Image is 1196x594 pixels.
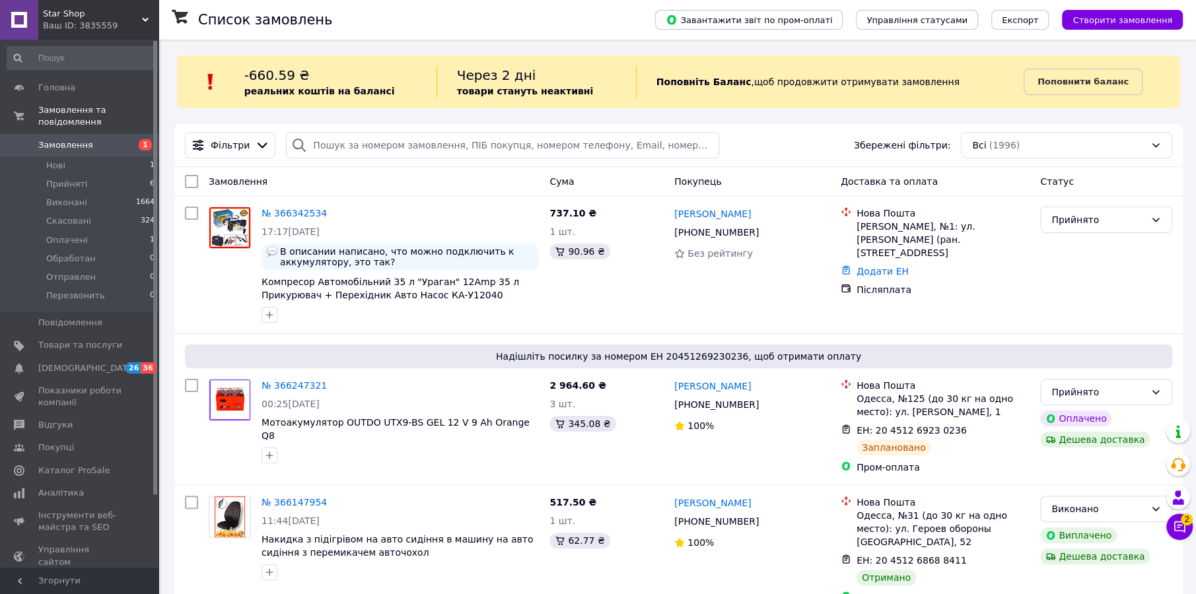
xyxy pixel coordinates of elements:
[201,72,221,92] img: :exclamation:
[1051,385,1145,399] div: Прийнято
[857,440,931,455] div: Заплановано
[150,178,155,190] span: 6
[38,362,136,374] span: [DEMOGRAPHIC_DATA]
[38,82,75,94] span: Головна
[674,176,721,187] span: Покупець
[549,380,606,391] span: 2 964.60 ₴
[150,271,155,283] span: 0
[857,461,1030,474] div: Пром-оплата
[549,416,616,432] div: 345.08 ₴
[1073,15,1172,25] span: Створити замовлення
[38,487,84,499] span: Аналітика
[857,207,1030,220] div: Нова Пошта
[687,420,714,431] span: 100%
[841,176,938,187] span: Доставка та оплата
[38,544,122,568] span: Управління сайтом
[262,226,320,237] span: 17:17[DATE]
[866,15,967,25] span: Управління статусами
[280,246,534,267] span: В описании написано, что можно подключить к аккумулятору, это так?
[244,86,395,96] b: реальних коштів на балансі
[262,534,533,558] a: Накидка з підігрівом на авто сидіння в машину на авто сидіння з перемикачем авточохол
[209,496,251,538] a: Фото товару
[1040,548,1150,564] div: Дешева доставка
[190,350,1167,363] span: Надішліть посилку за номером ЕН 20451269230236, щоб отримати оплату
[46,215,91,227] span: Скасовані
[857,555,967,566] span: ЕН: 20 4512 6868 8411
[1049,14,1183,24] a: Створити замовлення
[150,290,155,302] span: 0
[43,20,158,32] div: Ваш ID: 3835559
[857,570,916,585] div: Отримано
[656,77,752,87] b: Поповніть Баланс
[46,178,87,190] span: Прийняті
[549,533,610,548] div: 62.77 ₴
[1040,176,1074,187] span: Статус
[1181,511,1193,523] span: 2
[636,66,1024,98] div: , щоб продовжити отримувати замовлення
[46,253,95,265] span: Обработан
[46,271,96,283] span: Отправлен
[125,362,141,374] span: 26
[655,10,843,30] button: Завантажити звіт по пром-оплаті
[211,139,250,152] span: Фільтри
[857,425,967,436] span: ЕН: 20 4512 6923 0236
[549,244,610,259] div: 90.96 ₴
[244,67,310,83] span: -660.59 ₴
[1040,527,1117,543] div: Виплачено
[38,104,158,128] span: Замовлення та повідомлення
[262,497,327,508] a: № 366147954
[38,442,74,453] span: Покупці
[38,465,110,477] span: Каталог ProSale
[549,208,596,218] span: 737.10 ₴
[209,379,250,420] img: Фото товару
[687,248,753,259] span: Без рейтингу
[262,399,320,409] span: 00:25[DATE]
[43,8,142,20] span: Star Shop
[141,362,156,374] span: 36
[549,515,575,526] span: 1 шт.
[267,246,277,257] img: :speech_balloon:
[549,226,575,237] span: 1 шт.
[666,14,832,26] span: Завантажити звіт по пром-оплаті
[262,277,519,300] a: Компресор Автомобільний 35 л "Ураган" 12Amp 35 л Прикурювач + Перехідник Авто Насос КА-У12040
[857,283,1030,296] div: Післяплата
[857,220,1030,259] div: [PERSON_NAME], №1: ул. [PERSON_NAME] (ран. [STREET_ADDRESS]
[46,197,87,209] span: Виконані
[972,139,986,152] span: Всі
[854,139,950,152] span: Збережені фільтри:
[38,339,122,351] span: Товари та послуги
[198,12,332,28] h1: Список замовлень
[286,132,719,158] input: Пошук за номером замовлення, ПІБ покупця, номером телефону, Email, номером накладної
[1062,10,1183,30] button: Створити замовлення
[141,215,155,227] span: 324
[38,317,102,329] span: Повідомлення
[1051,213,1145,227] div: Прийнято
[549,176,574,187] span: Cума
[856,10,978,30] button: Управління статусами
[674,207,751,220] a: [PERSON_NAME]
[1040,432,1150,447] div: Дешева доставка
[457,67,536,83] span: Через 2 дні
[38,385,122,409] span: Показники роботи компанії
[7,46,156,70] input: Пошук
[1002,15,1039,25] span: Експорт
[46,160,65,172] span: Нові
[150,234,155,246] span: 1
[991,10,1049,30] button: Експорт
[262,380,327,391] a: № 366247321
[139,139,152,150] span: 1
[857,266,909,277] a: Додати ЕН
[857,509,1030,548] div: Одесса, №31 (до 30 кг на одно место): ул. Героев обороны [GEOGRAPHIC_DATA], 52
[209,207,251,249] a: Фото товару
[1024,69,1143,95] a: Поповнити баланс
[1040,411,1111,426] div: Оплачено
[1051,502,1145,516] div: Виконано
[215,496,245,537] img: Фото товару
[262,417,530,441] span: Мотоакумулятор OUTDO UTX9-BS GEL 12 V 9 Ah Orange Q8
[46,290,105,302] span: Перезвонить
[209,207,250,248] img: Фото товару
[262,515,320,526] span: 11:44[DATE]
[687,537,714,548] span: 100%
